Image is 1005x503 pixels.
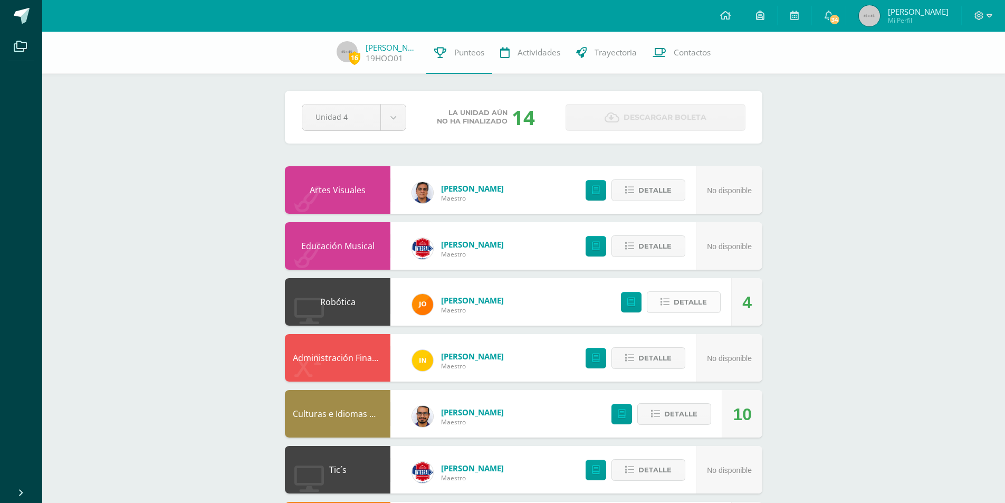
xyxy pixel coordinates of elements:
img: dac26b60a093e0c11462deafd29d7a2b.png [412,238,433,259]
img: 91d43002c1e6da35fcf826c9a618326d.png [412,350,433,371]
img: ef34ee16907c8215cd1846037ce38107.png [412,406,433,427]
span: Mi Perfil [888,16,949,25]
a: Punteos [426,32,492,74]
span: No disponible [707,466,752,474]
img: be8102e1d6aaef58604e2e488bb7b270.png [412,462,433,483]
div: 4 [742,279,752,326]
div: 10 [733,391,752,438]
a: [PERSON_NAME] [366,42,418,53]
span: No disponible [707,354,752,363]
span: Detalle [638,460,672,480]
span: Detalle [664,404,697,424]
span: Detalle [674,292,707,312]
span: 34 [829,14,840,25]
img: 45x45 [859,5,880,26]
button: Detalle [611,459,685,481]
span: Detalle [638,236,672,256]
button: Detalle [611,235,685,257]
span: [PERSON_NAME] [441,239,504,250]
span: Maestro [441,194,504,203]
span: La unidad aún no ha finalizado [437,109,508,126]
span: Maestro [441,362,504,371]
button: Detalle [637,403,711,425]
span: Maestro [441,473,504,482]
span: Actividades [518,47,560,58]
button: Detalle [647,291,721,313]
span: No disponible [707,186,752,195]
div: Administración Financiera [285,334,390,382]
a: Unidad 4 [302,105,406,130]
div: Tic´s [285,446,390,493]
span: [PERSON_NAME] [441,295,504,306]
div: Artes Visuales [285,166,390,214]
span: [PERSON_NAME] [441,183,504,194]
span: Trayectoria [595,47,637,58]
a: 19HOO01 [366,53,403,64]
a: Actividades [492,32,568,74]
button: Detalle [611,347,685,369]
span: Detalle [638,348,672,368]
div: Educación Musical [285,222,390,270]
span: Punteos [454,47,484,58]
span: Detalle [638,181,672,200]
div: Robótica [285,278,390,326]
img: 869655365762450ab720982c099df79d.png [412,182,433,203]
button: Detalle [611,179,685,201]
div: Culturas e Idiomas Mayas [285,390,390,438]
a: Trayectoria [568,32,645,74]
img: 45x45 [337,41,358,62]
span: Unidad 4 [315,105,367,129]
span: [PERSON_NAME] [441,407,504,417]
span: Descargar boleta [624,105,706,130]
span: 16 [349,51,360,64]
span: Maestro [441,250,504,259]
span: No disponible [707,242,752,251]
img: 30108eeae6c649a9a82bfbaad6c0d1cb.png [412,294,433,315]
span: [PERSON_NAME] [888,6,949,17]
div: 14 [512,103,535,131]
span: Contactos [674,47,711,58]
span: Maestro [441,417,504,426]
span: [PERSON_NAME] [441,351,504,362]
a: Contactos [645,32,719,74]
span: [PERSON_NAME] [441,463,504,473]
span: Maestro [441,306,504,315]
